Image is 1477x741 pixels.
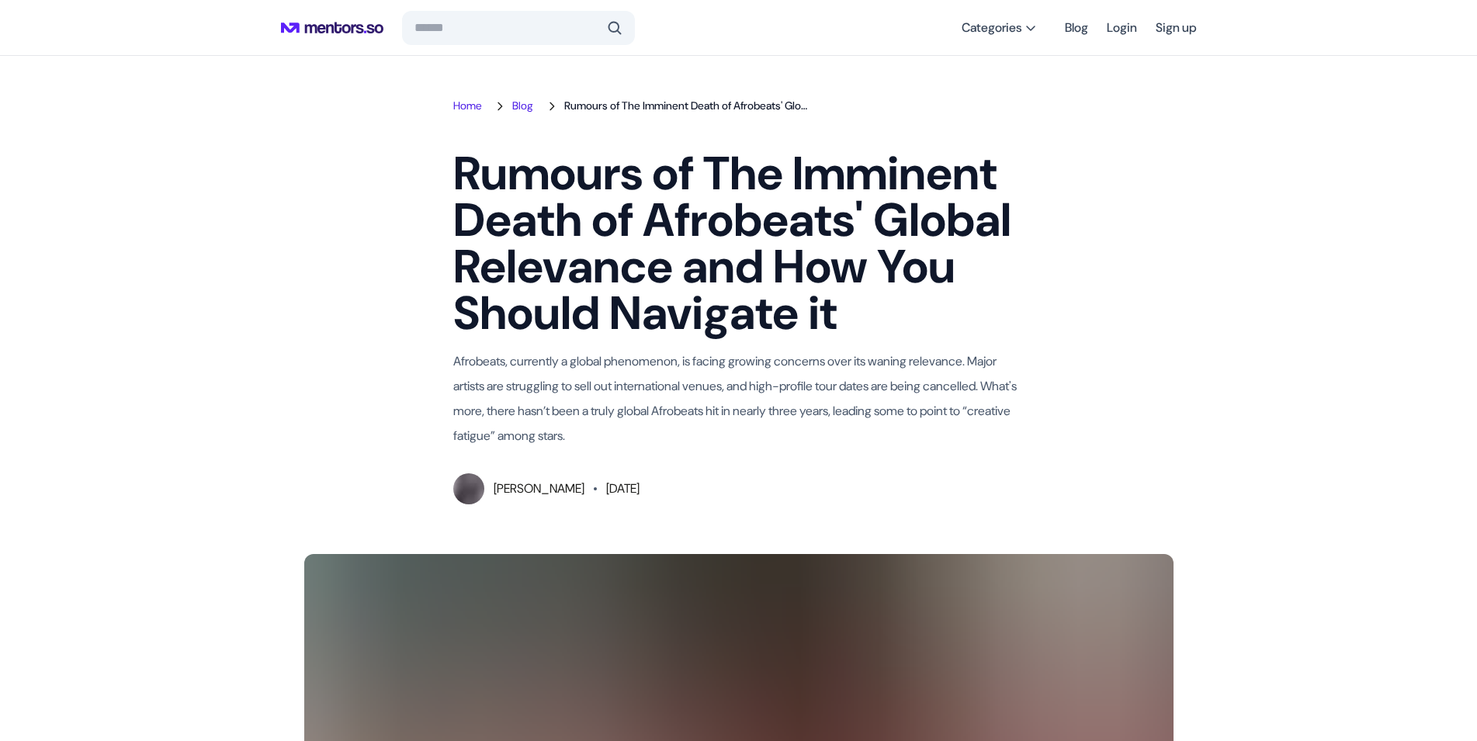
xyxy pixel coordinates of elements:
[952,14,1046,42] button: Categories
[962,20,1021,36] span: Categories
[453,151,1025,337] h1: Rumours of The Imminent Death of Afrobeats' Global Relevance and How You Should Navigate it
[453,99,481,113] a: Home
[606,480,640,498] p: [DATE]
[1107,14,1137,42] a: Login
[494,480,584,498] p: [PERSON_NAME]
[1065,14,1088,42] a: Blog
[453,349,1025,448] p: Afrobeats, currently a global phenomenon, is facing growing concerns over its waning relevance. M...
[1156,14,1197,42] a: Sign up
[512,99,533,113] a: Blog
[564,99,813,113] span: Rumours of The Imminent Death of Afrobeats' Global Relevance and How You Should Navigate it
